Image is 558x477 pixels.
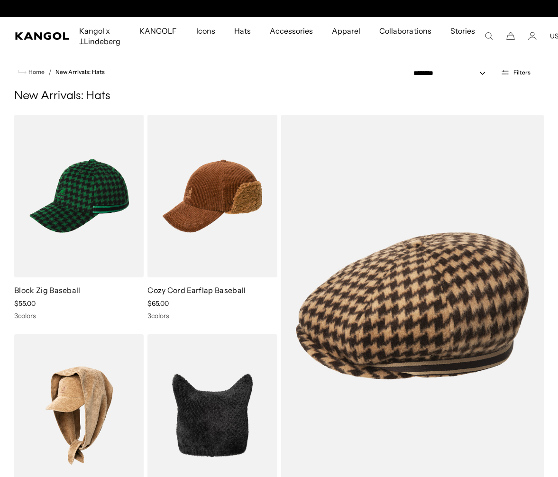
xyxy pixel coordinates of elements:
span: Filters [513,69,531,76]
a: New Arrivals: Hats [55,69,105,75]
div: Announcement [182,5,377,12]
a: Home [18,68,45,76]
button: Cart [506,32,515,40]
span: Collaborations [379,17,431,45]
slideshow-component: Announcement bar [182,5,377,12]
div: 3 colors [147,312,277,320]
span: $65.00 [147,299,169,308]
span: Icons [196,17,215,45]
a: Account [528,32,537,40]
li: / [45,66,52,78]
a: Kangol x J.Lindeberg [70,17,130,55]
span: Kangol x J.Lindeberg [79,17,120,55]
img: Cozy Cord Earflap Baseball [147,115,277,277]
a: KANGOLF [130,17,186,45]
h1: New Arrivals: Hats [14,89,544,103]
a: Apparel [322,17,370,45]
a: Icons [187,17,225,45]
span: Stories [450,17,475,55]
div: 3 colors [14,312,144,320]
a: Collaborations [370,17,440,45]
a: Kangol [15,32,70,40]
a: Accessories [260,17,322,45]
a: Stories [441,17,485,55]
a: Block Zig Baseball [14,285,81,295]
img: Block Zig Baseball [14,115,144,277]
a: Cozy Cord Earflap Baseball [147,285,246,295]
span: Apparel [332,17,360,45]
span: Home [27,69,45,75]
span: Accessories [270,17,313,45]
a: Hats [225,17,260,45]
select: Sort by: Featured [410,68,495,78]
span: KANGOLF [139,17,177,45]
summary: Search here [485,32,493,40]
span: $55.00 [14,299,36,308]
span: Hats [234,17,251,45]
div: 1 of 2 [182,5,377,12]
button: Open filters [495,68,536,77]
